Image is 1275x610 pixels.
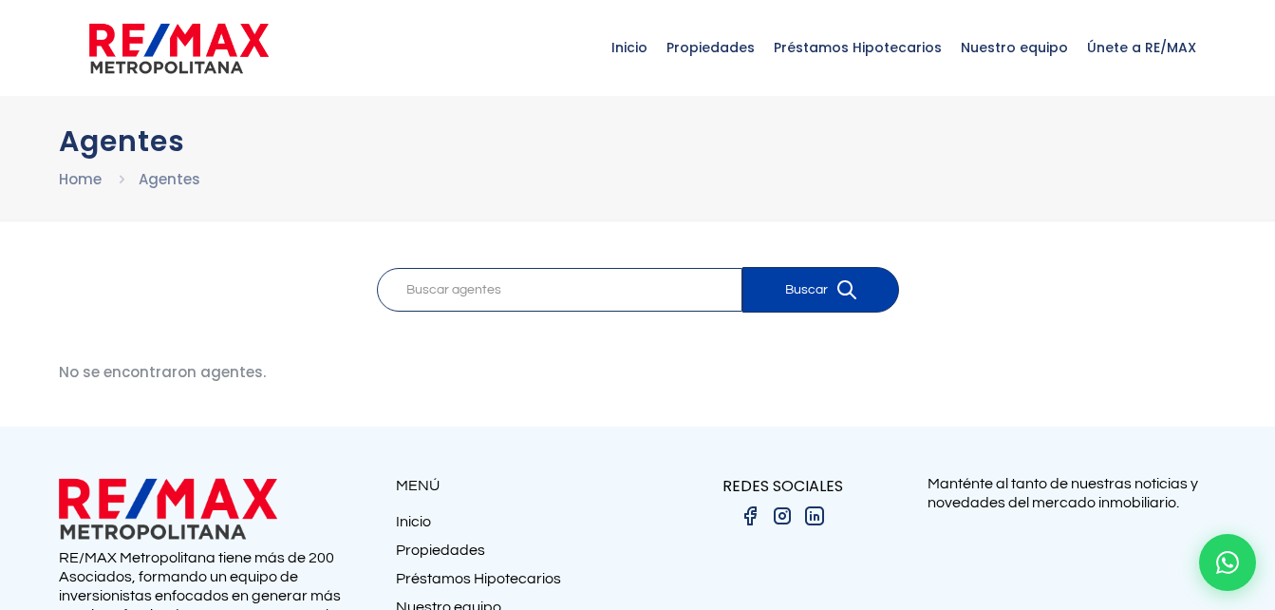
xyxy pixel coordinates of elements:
[396,569,638,598] a: Préstamos Hipotecarios
[396,474,638,498] p: MENÚ
[739,505,761,527] img: facebook.png
[951,19,1078,76] span: Nuestro equipo
[59,474,277,543] img: remax metropolitana logo
[59,124,1217,158] h1: Agentes
[59,360,328,384] p: No se encontraron agentes.
[928,474,1217,512] p: Manténte al tanto de nuestras noticias y novedades del mercado inmobiliario.
[396,512,638,541] a: Inicio
[638,474,928,498] p: REDES SOCIALES
[1078,19,1206,76] span: Únete a RE/MAX
[803,505,826,527] img: linkedin.png
[602,19,657,76] span: Inicio
[139,167,200,191] li: Agentes
[764,19,951,76] span: Préstamos Hipotecarios
[657,19,764,76] span: Propiedades
[59,169,102,189] a: Home
[89,20,269,77] img: remax-metropolitana-logo
[742,267,899,313] button: Buscar
[396,541,638,569] a: Propiedades
[377,268,742,312] input: Buscar agentes
[771,505,794,527] img: instagram.png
